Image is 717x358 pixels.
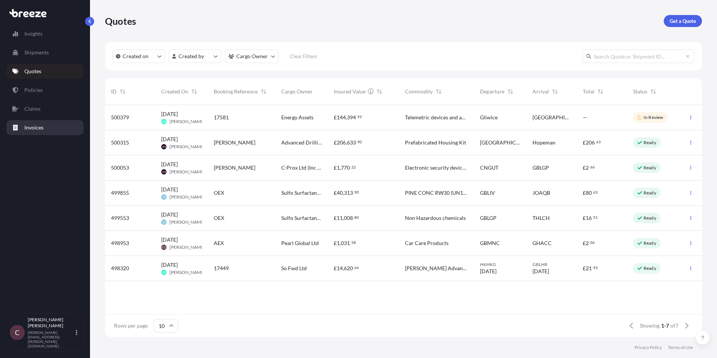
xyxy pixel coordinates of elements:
span: . [350,241,351,244]
p: Ready [643,165,656,171]
p: Quotes [105,15,136,27]
a: Insights [6,26,84,41]
button: Sort [649,87,658,96]
span: , [346,115,347,120]
span: C [15,329,19,336]
span: Non Hazardous chemicals [405,214,466,222]
p: Ready [643,240,656,246]
span: Hopeman [532,139,555,146]
span: Gliwice [480,114,498,121]
span: OEX [214,189,224,197]
span: [PERSON_NAME] [169,194,205,200]
span: [GEOGRAPHIC_DATA] [532,114,571,121]
span: THLCH [532,214,550,222]
span: GBLGP [532,164,549,171]
span: 66 [354,266,359,269]
input: Search Quote or Shipment ID... [582,50,694,63]
span: . [592,191,593,194]
span: 498320 [111,265,129,272]
span: 499855 [111,189,129,197]
span: Arrival [532,88,549,95]
span: 499553 [111,214,129,222]
span: 51 [593,216,598,219]
span: of 7 [670,322,678,329]
span: Showing [640,322,660,329]
span: 008 [344,215,353,221]
button: Sort [259,87,268,96]
span: GBLHR [532,262,571,268]
button: Sort [506,87,515,96]
span: Advanced Drilling Fluids Ltd [281,139,322,146]
span: , [340,241,341,246]
span: 500379 [111,114,129,121]
span: Insured Value [334,88,366,95]
span: [PERSON_NAME] Advanced Night Repair Complex [405,265,468,272]
a: Privacy Policy [634,344,662,350]
span: £ [583,140,586,145]
span: GBMNC [480,239,500,247]
span: [DATE] [161,110,178,118]
span: . [353,191,354,194]
p: Get a Quote [670,17,696,25]
span: AS [162,269,166,276]
span: So Fwd Ltd [281,265,307,272]
span: Commodity [405,88,433,95]
p: Created on [123,53,148,60]
span: 06 [590,241,595,244]
span: [DATE] [161,211,178,218]
span: [DATE] [480,268,496,275]
span: Status [633,88,647,95]
p: Clear Filters [290,53,317,60]
span: [GEOGRAPHIC_DATA] [480,139,520,146]
span: [DATE] [161,186,178,193]
span: £ [334,215,337,221]
span: 500053 [111,164,129,171]
span: 620 [344,266,353,271]
p: Created by [178,53,204,60]
span: [PERSON_NAME] [169,244,205,250]
span: 313 [344,190,353,196]
span: . [595,141,596,143]
span: £ [334,241,337,246]
button: Sort [375,87,384,96]
span: GBLIV [480,189,495,197]
span: AEX [214,239,224,247]
span: 394 [347,115,356,120]
span: Departure [480,88,504,95]
span: 206 [337,140,346,145]
span: JH [162,143,166,150]
span: Electronic security devices (access control systems and locks) [405,164,468,171]
span: £ [583,241,586,246]
span: Created On [161,88,188,95]
span: GHACC [532,239,552,247]
span: 40 [337,190,343,196]
span: , [343,190,344,196]
span: SS [162,218,165,226]
span: . [592,216,593,219]
span: Telemetric devices and adapters [405,114,468,121]
span: 17449 [214,265,229,272]
button: createdBy Filter options [169,50,221,63]
button: Clear Filters [282,50,324,62]
span: 206 [586,140,595,145]
button: Sort [118,87,127,96]
span: 770 [341,165,350,170]
span: 16 [586,215,592,221]
span: CG [162,244,166,251]
span: 90 [357,141,362,143]
span: 90 [354,191,359,194]
p: Cargo Owner [236,53,268,60]
span: 95 [357,116,362,118]
button: Sort [434,87,443,96]
span: 2 [586,241,589,246]
a: Terms of Use [668,344,693,350]
span: GBLGP [480,214,496,222]
span: £ [334,190,337,196]
a: Quotes [6,64,84,79]
span: £ [583,215,586,221]
span: 80 [354,216,359,219]
span: . [356,141,357,143]
span: 63 [596,141,601,143]
span: 80 [586,190,592,196]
